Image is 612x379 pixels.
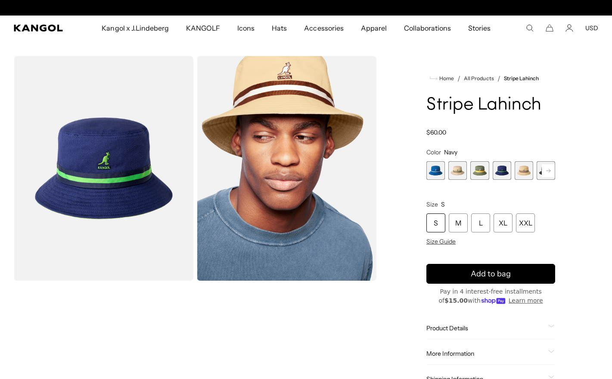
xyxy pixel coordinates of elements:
[426,213,445,232] div: S
[515,161,533,180] label: Oat
[504,75,539,81] a: Stripe Lahinch
[546,24,553,32] button: Cart
[237,16,255,41] span: Icons
[197,56,376,281] img: oat
[426,350,545,357] span: More Information
[470,161,489,180] div: 3 of 9
[537,161,555,180] label: Black
[441,200,445,208] span: S
[470,161,489,180] label: Oil Green
[471,213,490,232] div: L
[304,16,343,41] span: Accessories
[493,161,511,180] div: 4 of 9
[468,16,491,41] span: Stories
[186,16,220,41] span: KANGOLF
[460,16,499,41] a: Stories
[515,161,533,180] div: 5 of 9
[494,213,513,232] div: XL
[426,324,545,332] span: Product Details
[14,56,376,281] product-gallery: Gallery Viewer
[494,73,500,84] li: /
[177,16,229,41] a: KANGOLF
[295,16,352,41] a: Accessories
[426,238,456,245] span: Size Guide
[361,16,387,41] span: Apparel
[444,148,457,156] span: Navy
[426,96,555,115] h1: Stripe Lahinch
[448,161,467,180] label: Beige
[585,24,598,32] button: USD
[438,75,454,81] span: Home
[454,73,460,84] li: /
[537,161,555,180] div: 6 of 9
[565,24,573,32] a: Account
[464,75,494,81] a: All Products
[426,200,438,208] span: Size
[272,16,287,41] span: Hats
[471,268,511,280] span: Add to bag
[229,16,263,41] a: Icons
[102,16,169,41] span: Kangol x J.Lindeberg
[263,16,295,41] a: Hats
[426,161,445,180] label: Mykonos Blue
[14,56,193,281] img: color-navy
[395,16,460,41] a: Collaborations
[448,161,467,180] div: 2 of 9
[526,24,534,32] summary: Search here
[352,16,395,41] a: Apparel
[493,161,511,180] label: Navy
[516,213,535,232] div: XXL
[93,16,177,41] a: Kangol x J.Lindeberg
[426,128,446,136] span: $60.00
[449,213,468,232] div: M
[404,16,451,41] span: Collaborations
[217,4,395,11] div: Announcement
[426,264,555,284] button: Add to bag
[426,148,441,156] span: Color
[426,161,445,180] div: 1 of 9
[217,4,395,11] div: 2 of 2
[430,75,454,82] a: Home
[217,4,395,11] slideshow-component: Announcement bar
[14,25,67,31] a: Kangol
[426,73,555,84] nav: breadcrumbs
